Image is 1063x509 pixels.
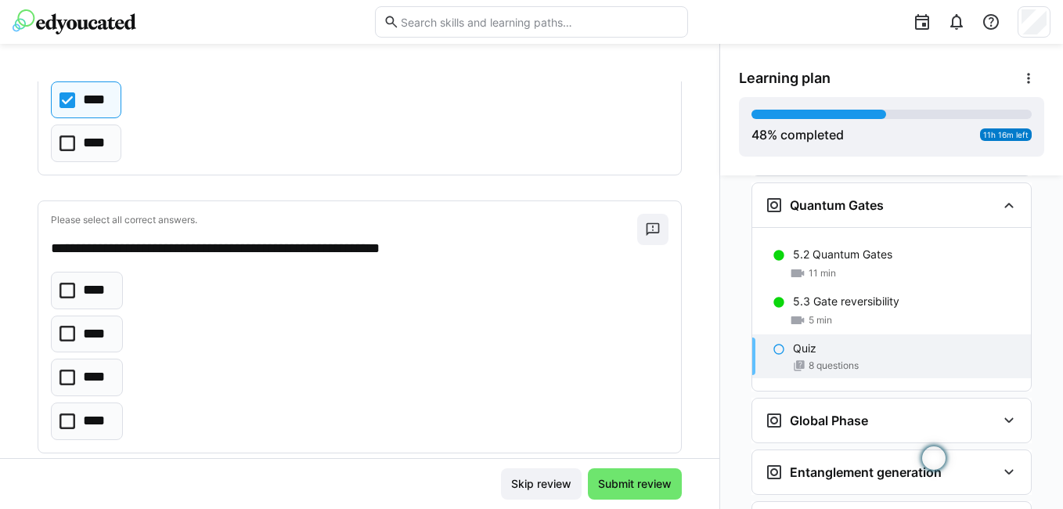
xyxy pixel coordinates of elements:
p: 5.3 Gate reversibility [793,294,899,309]
span: Skip review [509,476,574,492]
h3: Global Phase [790,413,868,428]
span: Learning plan [739,70,831,87]
span: 8 questions [809,359,859,372]
div: % completed [751,125,844,144]
span: 11 min [809,267,836,280]
span: 11h 16m left [983,130,1029,139]
span: Submit review [596,476,674,492]
h3: Quantum Gates [790,197,884,213]
input: Search skills and learning paths… [399,15,679,29]
button: Skip review [501,468,582,500]
span: 5 min [809,314,832,327]
h3: Entanglement generation [790,464,942,480]
p: 5.2 Quantum Gates [793,247,892,262]
button: Submit review [588,468,682,500]
p: Quiz [793,341,816,356]
p: Please select all correct answers. [51,214,637,226]
span: 48 [751,127,767,143]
